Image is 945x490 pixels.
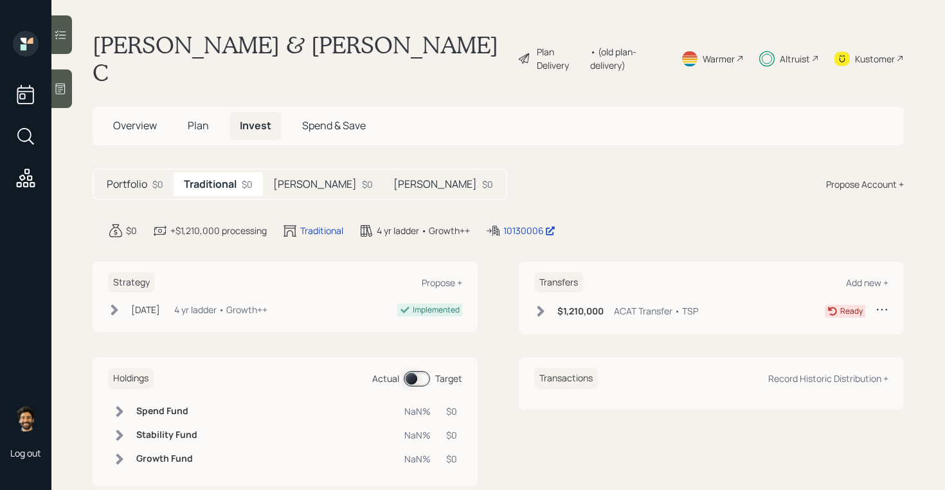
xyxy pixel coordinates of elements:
[534,272,583,293] h6: Transfers
[377,224,470,237] div: 4 yr ladder • Growth++
[826,177,904,191] div: Propose Account +
[242,177,253,191] div: $0
[10,447,41,459] div: Log out
[534,368,598,389] h6: Transactions
[174,303,267,316] div: 4 yr ladder • Growth++
[126,224,137,237] div: $0
[482,177,493,191] div: $0
[302,118,366,132] span: Spend & Save
[184,178,237,190] h5: Traditional
[446,428,457,442] div: $0
[503,224,555,237] div: 10130006
[780,52,810,66] div: Altruist
[840,305,863,317] div: Ready
[300,224,343,237] div: Traditional
[170,224,267,237] div: +$1,210,000 processing
[435,372,462,385] div: Target
[372,372,399,385] div: Actual
[413,304,460,316] div: Implemented
[108,272,155,293] h6: Strategy
[846,277,888,289] div: Add new +
[404,428,431,442] div: NaN%
[557,306,604,317] h6: $1,210,000
[136,453,197,464] h6: Growth Fund
[240,118,271,132] span: Invest
[855,52,895,66] div: Kustomer
[273,178,357,190] h5: [PERSON_NAME]
[136,406,197,417] h6: Spend Fund
[537,45,584,72] div: Plan Delivery
[404,452,431,466] div: NaN%
[393,178,477,190] h5: [PERSON_NAME]
[362,177,373,191] div: $0
[590,45,665,72] div: • (old plan-delivery)
[768,372,888,385] div: Record Historic Distribution +
[152,177,163,191] div: $0
[446,404,457,418] div: $0
[13,406,39,431] img: eric-schwartz-headshot.png
[108,368,154,389] h6: Holdings
[107,178,147,190] h5: Portfolio
[422,277,462,289] div: Propose +
[404,404,431,418] div: NaN%
[136,430,197,440] h6: Stability Fund
[93,31,507,86] h1: [PERSON_NAME] & [PERSON_NAME] C
[614,304,698,318] div: ACAT Transfer • TSP
[446,452,457,466] div: $0
[703,52,735,66] div: Warmer
[131,303,160,316] div: [DATE]
[188,118,209,132] span: Plan
[113,118,157,132] span: Overview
